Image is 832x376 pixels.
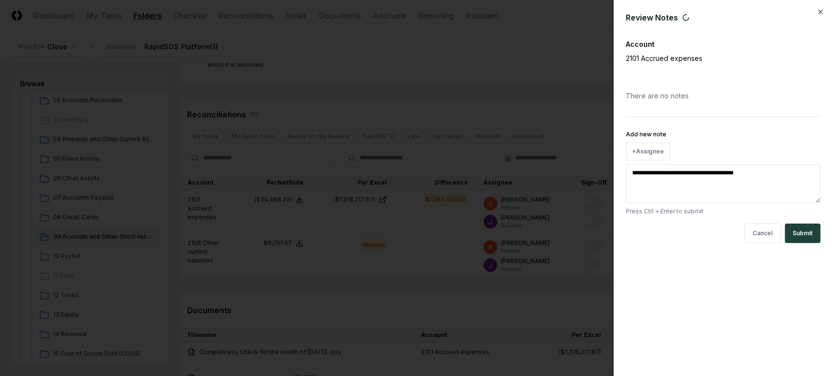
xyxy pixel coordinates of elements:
[744,224,781,243] button: Cancel
[626,143,670,160] button: +Assignee
[626,12,820,23] div: Review Notes
[626,39,820,49] div: Account
[626,207,820,216] p: Press Ctrl + Enter to submit
[626,131,666,138] label: Add new note
[626,53,787,63] p: 2101 Accrued expenses
[785,224,820,243] button: Submit
[626,83,820,109] div: There are no notes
